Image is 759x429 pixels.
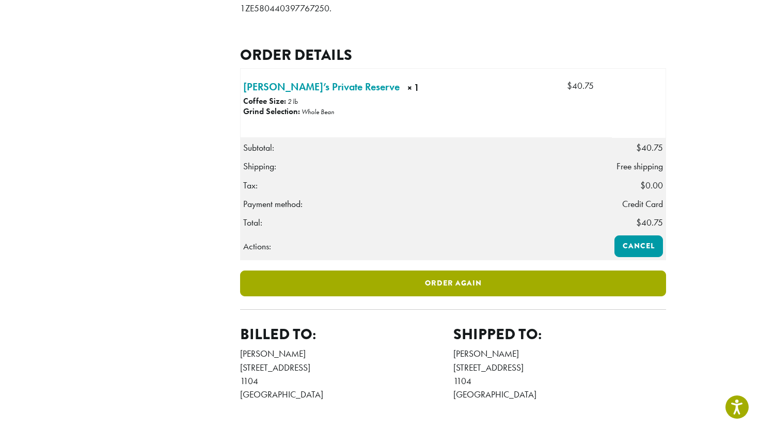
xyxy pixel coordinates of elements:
address: [PERSON_NAME] [STREET_ADDRESS] 1104 [GEOGRAPHIC_DATA] [453,347,667,402]
h2: Order details [240,46,666,64]
span: $ [567,80,572,91]
address: [PERSON_NAME] [STREET_ADDRESS] 1104 [GEOGRAPHIC_DATA] [240,347,453,402]
th: Payment method: [241,195,612,213]
p: Whole Bean [302,107,334,116]
th: Shipping: [241,157,612,176]
span: $ [640,180,645,191]
span: 40.75 [636,217,663,228]
p: 2 lb [288,97,298,106]
th: Actions: [241,232,612,260]
a: [PERSON_NAME]’s Private Reserve [243,79,400,94]
td: Free shipping [612,157,666,176]
h2: Billed to: [240,325,453,343]
span: $ [636,142,641,153]
th: Subtotal: [241,138,612,157]
h2: Shipped to: [453,325,667,343]
a: Cancel order 365337 [614,235,663,257]
span: $ [636,217,641,228]
span: 40.75 [636,142,663,153]
span: 0.00 [640,180,663,191]
strong: Grind Selection: [243,106,300,117]
strong: × 1 [407,81,485,97]
th: Total: [241,213,612,232]
strong: Coffee Size: [243,96,286,106]
bdi: 40.75 [567,80,594,91]
a: Order again [240,271,666,296]
th: Tax: [241,176,612,195]
td: Credit Card [612,195,666,213]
